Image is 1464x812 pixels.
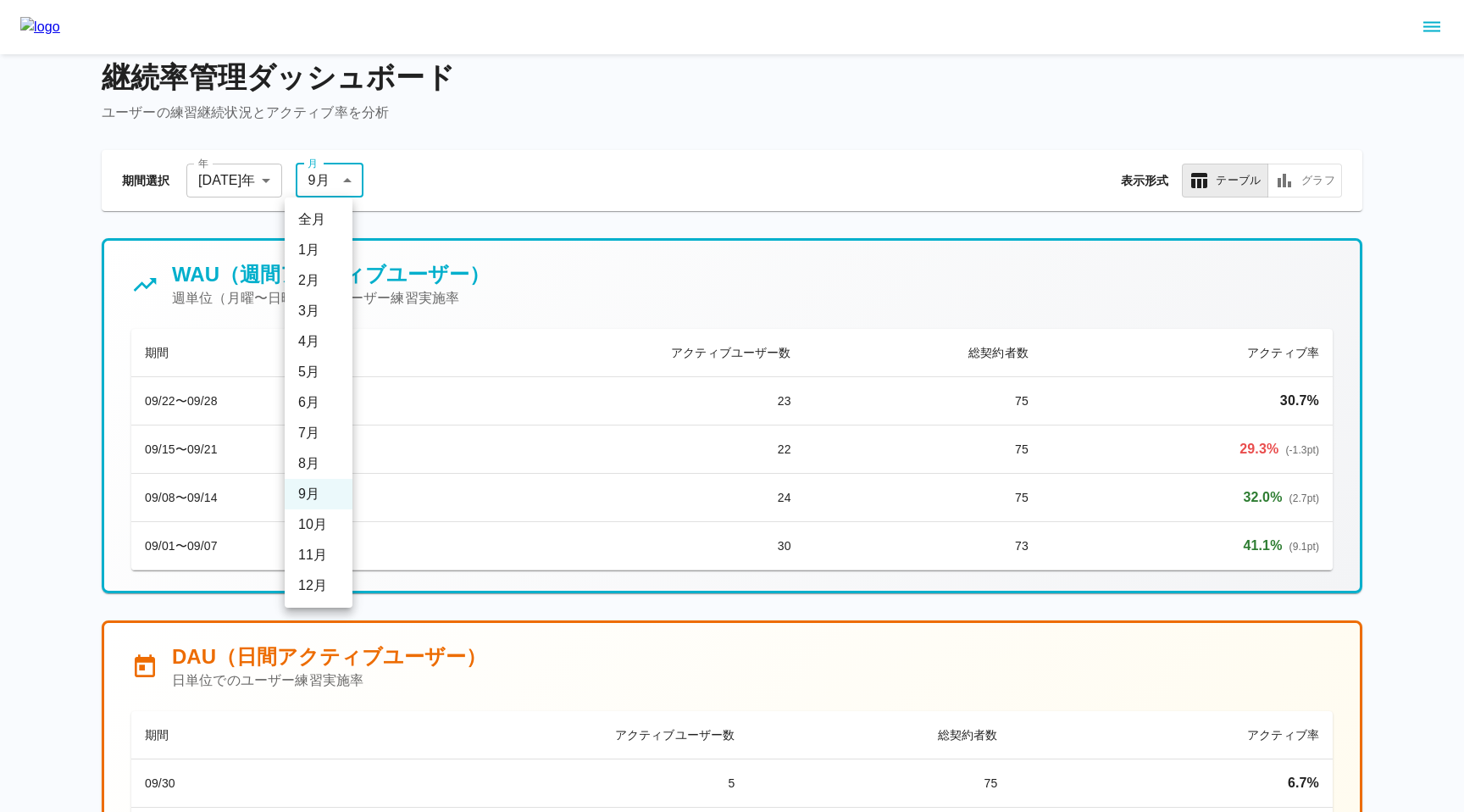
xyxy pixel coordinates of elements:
[285,235,352,265] li: 1 月
[285,540,352,570] li: 11 月
[285,387,352,418] li: 6 月
[285,326,352,357] li: 4 月
[285,448,352,479] li: 8 月
[285,418,352,448] li: 7 月
[285,357,352,387] li: 5 月
[285,570,352,601] li: 12 月
[285,265,352,296] li: 2 月
[285,204,352,235] li: 全月
[285,509,352,540] li: 10 月
[285,296,352,326] li: 3 月
[285,479,352,509] li: 9 月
